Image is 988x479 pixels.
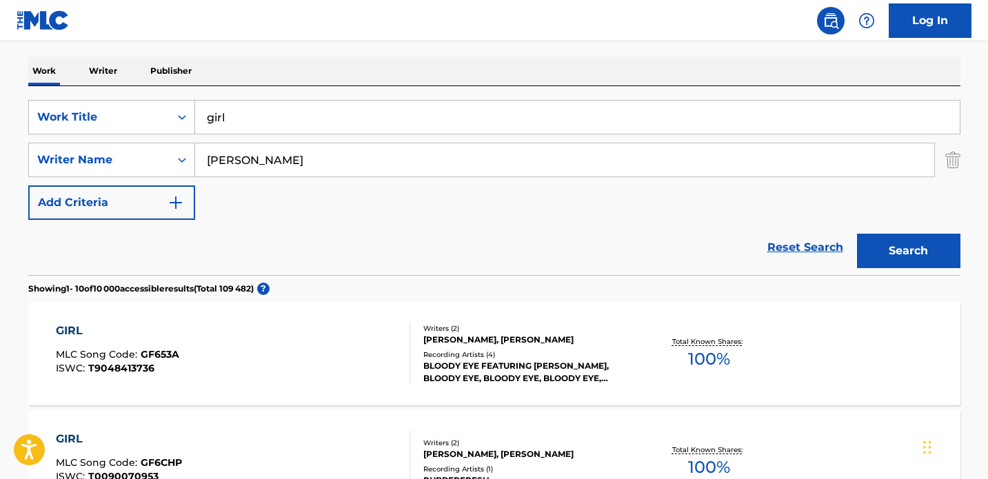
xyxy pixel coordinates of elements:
div: [PERSON_NAME], [PERSON_NAME] [423,448,632,460]
p: Publisher [146,57,196,85]
a: Reset Search [760,232,850,263]
p: Total Known Shares: [672,445,746,455]
img: MLC Logo [17,10,70,30]
div: Help [853,7,880,34]
span: 100 % [688,347,730,371]
span: GF653A [141,348,179,360]
div: Work Title [37,109,161,125]
button: Add Criteria [28,185,195,220]
iframe: Chat Widget [919,413,988,479]
div: Recording Artists ( 4 ) [423,349,632,360]
div: GIRL [56,323,179,339]
img: help [858,12,875,29]
div: Writers ( 2 ) [423,438,632,448]
a: GIRLMLC Song Code:GF653AISWC:T9048413736Writers (2)[PERSON_NAME], [PERSON_NAME]Recording Artists ... [28,302,960,405]
a: Log In [889,3,971,38]
div: [PERSON_NAME], [PERSON_NAME] [423,334,632,346]
div: Widget de chat [919,413,988,479]
div: Writer Name [37,152,161,168]
p: Writer [85,57,121,85]
span: MLC Song Code : [56,456,141,469]
p: Showing 1 - 10 of 10 000 accessible results (Total 109 482 ) [28,283,254,295]
p: Work [28,57,60,85]
img: search [823,12,839,29]
form: Search Form [28,100,960,275]
div: BLOODY EYE FEATURING [PERSON_NAME], BLOODY EYE, BLOODY EYE, BLOODY EYE,[PERSON_NAME] [423,360,632,385]
button: Search [857,234,960,268]
p: Total Known Shares: [672,336,746,347]
div: GIRL [56,431,182,447]
img: 9d2ae6d4665cec9f34b9.svg [168,194,184,211]
div: Writers ( 2 ) [423,323,632,334]
span: ? [257,283,270,295]
span: MLC Song Code : [56,348,141,360]
div: Recording Artists ( 1 ) [423,464,632,474]
div: Glisser [923,427,931,468]
img: Delete Criterion [945,143,960,177]
a: Public Search [817,7,845,34]
span: T9048413736 [88,362,154,374]
span: ISWC : [56,362,88,374]
span: GF6CHP [141,456,182,469]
